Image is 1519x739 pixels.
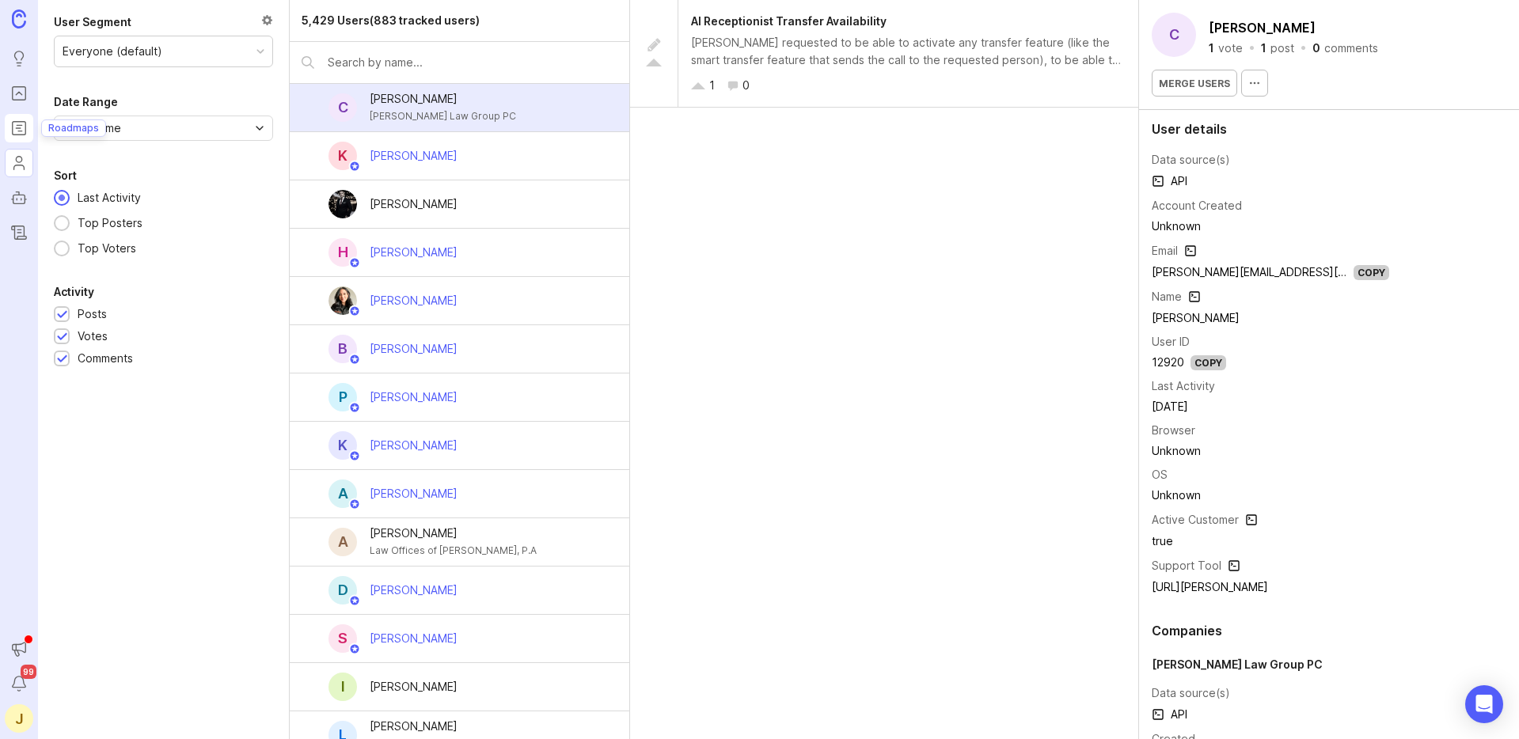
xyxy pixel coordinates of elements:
img: member badge [349,450,361,462]
a: Roadmaps [5,114,33,142]
img: member badge [349,354,361,366]
div: Data source(s) [1152,151,1230,169]
div: post [1270,43,1294,54]
div: C [1152,13,1196,57]
div: Last Activity [70,189,149,207]
input: Search by name... [328,54,617,71]
img: Ysabelle Eugenio [328,286,357,315]
div: P [328,383,357,411]
div: Open Intercom Messenger [1465,685,1503,723]
div: User details [1152,123,1506,135]
p: Roadmaps [48,122,99,135]
img: member badge [349,498,361,510]
div: Companies [1152,624,1506,637]
div: Unknown [1152,218,1389,235]
div: S [328,624,357,653]
div: User Segment [54,13,131,32]
div: K [328,431,357,460]
div: [PERSON_NAME] [370,525,537,542]
div: · [1299,43,1308,54]
button: Notifications [5,669,33,698]
img: member badge [349,595,361,607]
div: Support Tool [1152,557,1221,574]
div: Copy [1191,355,1226,370]
div: [PERSON_NAME] [370,718,458,735]
div: K [328,142,357,170]
div: 0 [742,77,750,94]
div: 1 [1209,43,1214,54]
div: A [328,479,357,508]
div: true [1152,532,1389,550]
div: vote [1218,43,1243,54]
div: [PERSON_NAME] [370,147,458,165]
div: A [328,528,357,556]
a: [URL][PERSON_NAME] [1152,580,1268,593]
div: [PERSON_NAME] [370,582,458,599]
button: Merge users [1152,70,1237,97]
a: Autopilot [5,184,33,212]
div: Last Activity [1152,377,1215,395]
div: [PERSON_NAME] Law Group PC [370,108,516,125]
td: Unknown [1152,485,1389,506]
div: Name [1152,288,1182,305]
div: [PERSON_NAME] [370,340,458,358]
div: [PERSON_NAME] [370,244,458,261]
button: Announcements [5,635,33,663]
div: 12920 [1152,354,1184,371]
div: 0 [1312,43,1320,54]
td: [PERSON_NAME] [1152,308,1389,328]
div: · [1247,43,1256,54]
img: Canny Home [12,9,26,28]
a: [PERSON_NAME][EMAIL_ADDRESS][DOMAIN_NAME] [1152,265,1421,279]
a: Changelog [5,218,33,247]
div: Top Voters [70,240,144,257]
div: User ID [1152,333,1190,351]
div: [PERSON_NAME] [370,485,458,502]
img: member badge [349,643,361,655]
div: Browser [1152,422,1195,439]
a: Portal [5,79,33,108]
div: 5,429 Users (883 tracked users) [302,12,480,29]
div: Data source(s) [1152,684,1230,702]
div: Copy [1354,265,1389,280]
div: Law Offices of [PERSON_NAME], P.A [370,542,537,559]
button: J [5,704,33,733]
div: Votes [78,328,108,345]
div: B [328,335,357,363]
div: [PERSON_NAME] Law Group PC [1152,656,1506,673]
a: Ideas [5,44,33,73]
div: H [328,238,357,267]
div: 1 [709,77,715,94]
div: [PERSON_NAME] [370,678,458,695]
img: member badge [349,257,361,269]
div: D [328,576,357,604]
div: C [328,93,357,122]
img: member badge [349,402,361,414]
td: Unknown [1152,441,1389,461]
div: Posts [78,305,107,323]
div: [PERSON_NAME] [370,90,516,108]
img: member badge [349,161,361,172]
a: Users [5,149,33,177]
div: [PERSON_NAME] requested to be able to activate any transfer feature (like the smart transfer feat... [691,34,1126,69]
span: Merge users [1159,78,1230,89]
div: [PERSON_NAME] [370,195,458,213]
img: Arnulfo Bencomo Muñoz [328,190,357,218]
div: Activity [54,282,94,301]
span: API [1152,172,1187,191]
svg: toggle icon [247,122,272,135]
div: OS [1152,466,1168,483]
div: Email [1152,242,1178,260]
button: [PERSON_NAME] [1206,16,1319,40]
div: Everyone (default) [63,43,162,60]
div: Active Customer [1152,511,1239,529]
div: I [328,673,357,701]
time: [DATE] [1152,400,1188,413]
span: 99 [21,665,36,679]
div: Account Created [1152,197,1242,214]
div: Top Posters [70,214,150,232]
span: AI Receptionist Transfer Availability [691,14,887,28]
div: [PERSON_NAME] [370,630,458,647]
div: comments [1324,43,1378,54]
